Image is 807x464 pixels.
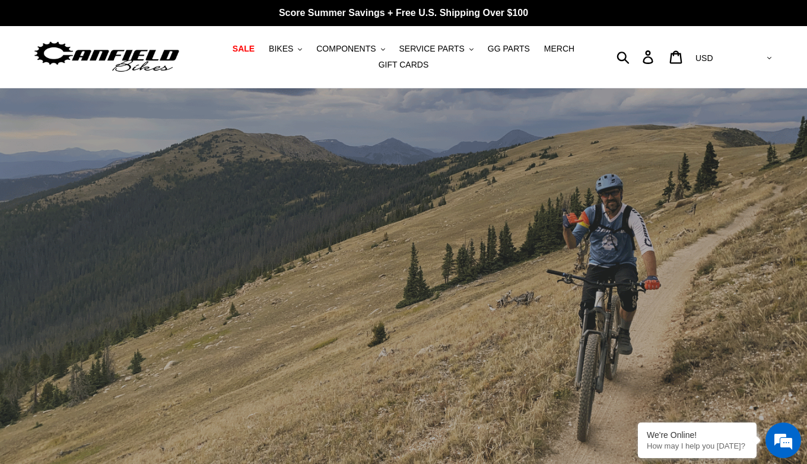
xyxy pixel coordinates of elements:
span: COMPONENTS [316,44,376,54]
span: MERCH [544,44,574,54]
span: BIKES [269,44,293,54]
a: GG PARTS [482,41,536,57]
div: We're Online! [647,430,748,440]
a: GIFT CARDS [373,57,435,73]
button: SERVICE PARTS [393,41,479,57]
span: SALE [233,44,255,54]
button: COMPONENTS [310,41,390,57]
a: MERCH [538,41,580,57]
button: BIKES [263,41,308,57]
p: How may I help you today? [647,441,748,450]
span: GG PARTS [488,44,530,54]
span: GIFT CARDS [379,60,429,70]
img: Canfield Bikes [33,39,181,76]
a: SALE [227,41,260,57]
span: SERVICE PARTS [399,44,464,54]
